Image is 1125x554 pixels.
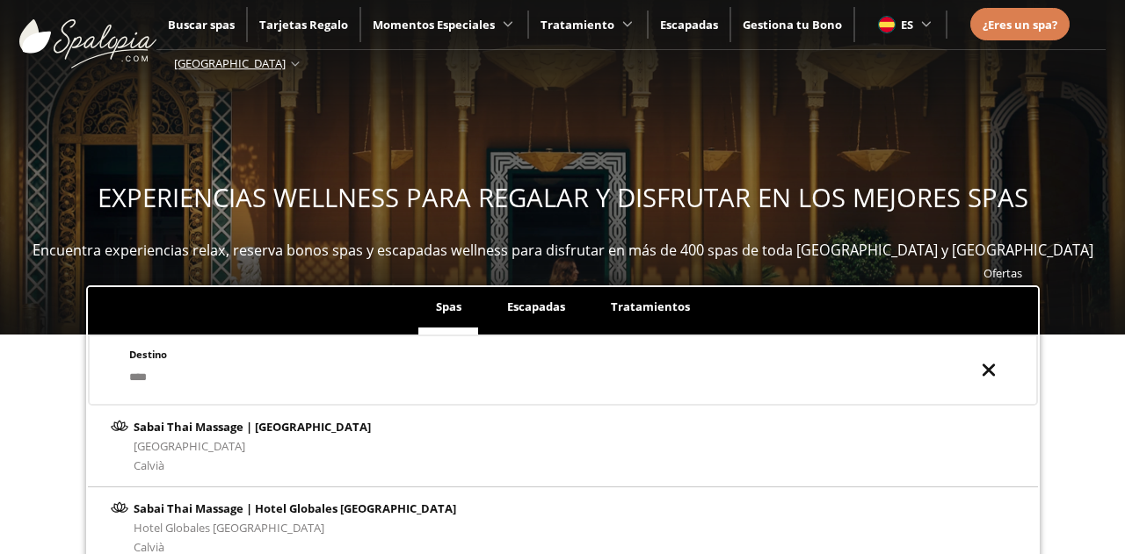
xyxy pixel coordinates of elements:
a: Buscar spas [168,17,235,32]
a: Escapadas [660,17,718,32]
div: Sabai Thai Massage | Hotel Globales [GEOGRAPHIC_DATA] [134,499,456,518]
span: Spas [436,299,461,314]
a: Ofertas [983,265,1022,281]
div: Hotel Globales [GEOGRAPHIC_DATA] [134,518,456,537]
span: [GEOGRAPHIC_DATA] [174,55,286,71]
div: Calvià [134,456,371,475]
div: Sabai Thai Massage | [GEOGRAPHIC_DATA] [134,417,371,436]
span: Destino [129,348,167,361]
img: ImgLogoSpalopia.BvClDcEz.svg [19,2,156,68]
span: Escapadas [507,299,565,314]
div: [GEOGRAPHIC_DATA] [134,436,371,456]
a: ¿Eres un spa? [983,15,1057,34]
a: Tarjetas Regalo [259,17,348,32]
span: Encuentra experiencias relax, reserva bonos spas y escapadas wellness para disfrutar en más de 40... [33,241,1093,260]
a: Sabai Thai Massage | [GEOGRAPHIC_DATA][GEOGRAPHIC_DATA]Calvià [88,406,1038,487]
span: Tratamientos [611,299,690,314]
a: Gestiona tu Bono [743,17,842,32]
span: ¿Eres un spa? [983,17,1057,32]
span: EXPERIENCIAS WELLNESS PARA REGALAR Y DISFRUTAR EN LOS MEJORES SPAS [98,180,1028,215]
